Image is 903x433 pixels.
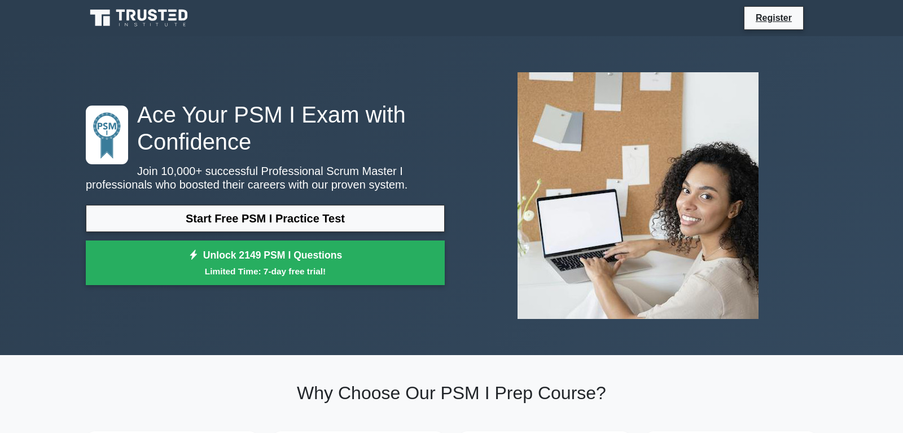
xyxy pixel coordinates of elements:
[86,240,445,286] a: Unlock 2149 PSM I QuestionsLimited Time: 7-day free trial!
[749,11,799,25] a: Register
[100,265,431,278] small: Limited Time: 7-day free trial!
[86,101,445,155] h1: Ace Your PSM I Exam with Confidence
[86,382,817,404] h2: Why Choose Our PSM I Prep Course?
[86,205,445,232] a: Start Free PSM I Practice Test
[86,164,445,191] p: Join 10,000+ successful Professional Scrum Master I professionals who boosted their careers with ...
